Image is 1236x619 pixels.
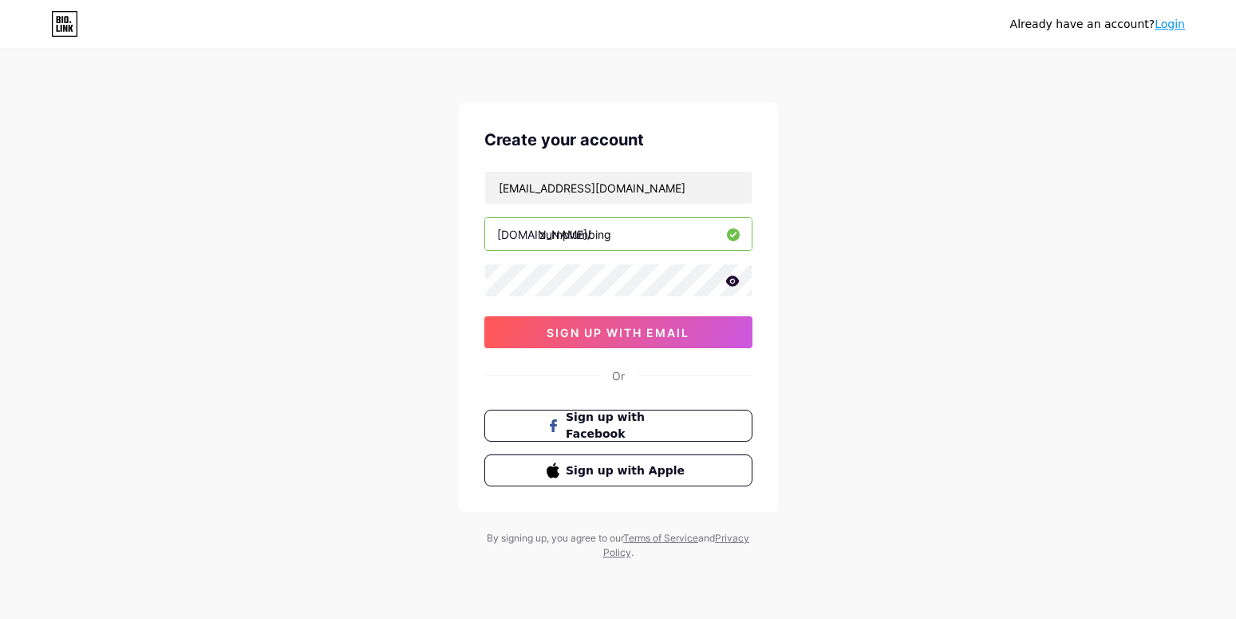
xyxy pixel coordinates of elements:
[623,532,698,544] a: Terms of Service
[566,462,689,479] span: Sign up with Apple
[484,128,752,152] div: Create your account
[485,172,752,204] input: Email
[484,316,752,348] button: sign up with email
[483,531,754,560] div: By signing up, you agree to our and .
[547,326,689,339] span: sign up with email
[485,218,752,250] input: username
[484,410,752,442] button: Sign up with Facebook
[566,409,689,442] span: Sign up with Facebook
[484,454,752,486] button: Sign up with Apple
[1155,18,1185,30] a: Login
[612,367,625,384] div: Or
[497,226,591,243] div: [DOMAIN_NAME]/
[1010,16,1185,33] div: Already have an account?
